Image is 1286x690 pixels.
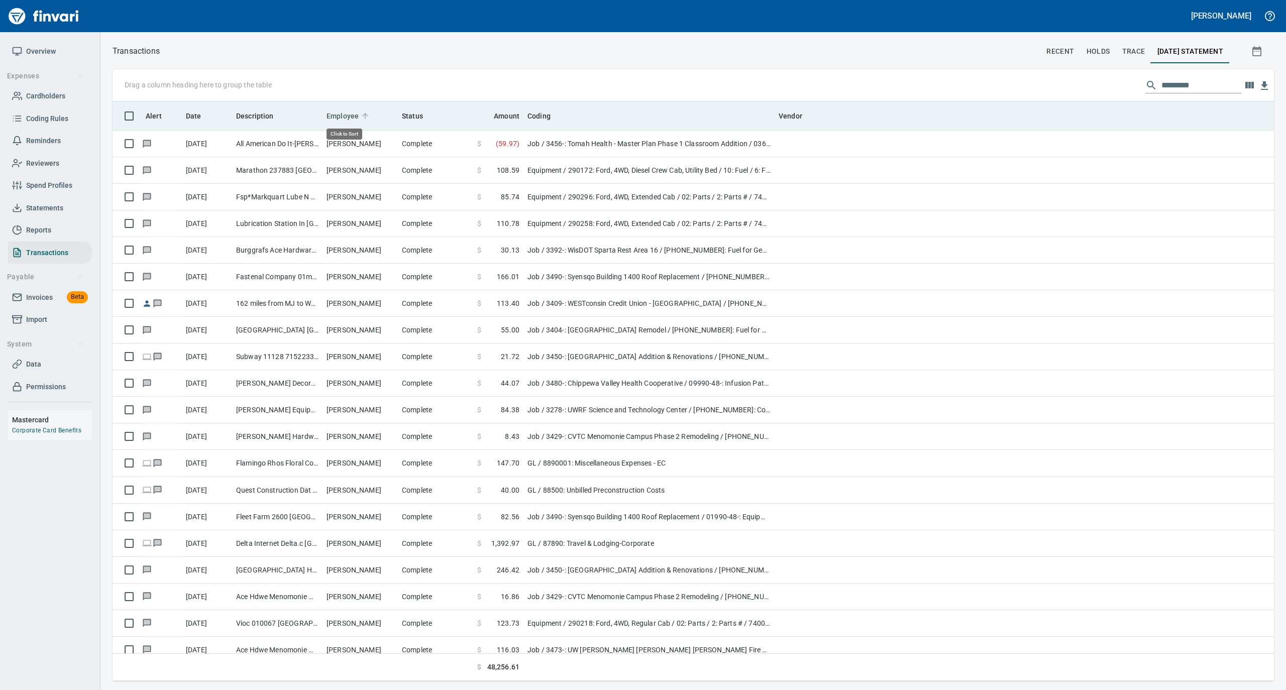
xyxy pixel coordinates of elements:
button: Expenses [3,67,87,85]
span: Amount [481,110,519,122]
span: holds [1087,45,1110,58]
span: 21.72 [501,352,519,362]
td: Complete [398,343,473,370]
a: Import [8,308,92,331]
span: 8.43 [505,431,519,441]
span: 147.70 [497,458,519,468]
span: Has messages [152,353,163,360]
td: Complete [398,370,473,397]
span: $ [477,565,481,575]
span: $ [477,352,481,362]
td: Job / 3450-: [GEOGRAPHIC_DATA] Addition & Renovations / [PHONE_NUMBER]: Consumables - Demo / 8: I... [523,557,775,584]
span: Has messages [142,220,152,226]
span: Coding [527,110,564,122]
td: Complete [398,264,473,290]
span: $ [477,298,481,308]
nav: breadcrumb [113,45,160,57]
td: [DATE] [182,450,232,477]
td: [PERSON_NAME] Decorating Chippewa Fall WI [232,370,323,397]
span: Has messages [152,459,163,466]
span: $ [477,165,481,175]
span: Has messages [142,513,152,519]
td: Job / 3404-: [GEOGRAPHIC_DATA] Remodel / [PHONE_NUMBER]: Fuel for General Conditions Equipment / ... [523,317,775,343]
td: Job / 3450-: [GEOGRAPHIC_DATA] Addition & Renovations / [PHONE_NUMBER]: OSHA/Safety CM/GC / 8: In... [523,343,775,370]
span: Transactions [26,247,68,259]
td: [DATE] [182,237,232,264]
span: Online transaction [142,459,152,466]
span: Expenses [7,70,83,82]
td: All American Do It-[PERSON_NAME] [232,131,323,157]
span: trace [1122,45,1145,58]
td: Equipment / 290258: Ford, 4WD, Extended Cab / 02: Parts / 2: Parts # / 74000: Fuel & Lubrication [523,210,775,237]
a: Data [8,353,92,376]
a: Spend Profiles [8,174,92,197]
span: $ [477,592,481,602]
span: $ [477,662,481,672]
td: [DATE] [182,264,232,290]
td: [DATE] [182,397,232,423]
td: Complete [398,584,473,610]
span: $ [477,245,481,255]
span: Online transaction [142,353,152,360]
a: Transactions [8,242,92,264]
td: Complete [398,317,473,343]
td: [PERSON_NAME] [323,237,398,264]
td: Complete [398,530,473,557]
td: [PERSON_NAME] [323,423,398,450]
button: System [3,335,87,354]
span: ( 59.97 ) [496,139,519,149]
a: Reviewers [8,152,92,175]
span: Coding [527,110,551,122]
td: Complete [398,637,473,663]
h6: Mastercard [12,414,92,425]
a: InvoicesBeta [8,286,92,309]
span: Description [236,110,287,122]
span: 48,256.61 [487,662,519,672]
button: [PERSON_NAME] [1189,8,1254,24]
h5: [PERSON_NAME] [1191,11,1251,21]
span: 85.74 [501,192,519,202]
span: Spend Profiles [26,179,72,192]
td: Fastenal Company 01mnw [GEOGRAPHIC_DATA] [GEOGRAPHIC_DATA] [232,264,323,290]
td: Equipment / 290296: Ford, 4WD, Extended Cab / 02: Parts / 2: Parts # / 74000: Fuel & Lubrication [523,184,775,210]
td: [GEOGRAPHIC_DATA] [GEOGRAPHIC_DATA] [232,317,323,343]
button: Download Table [1257,78,1272,93]
span: Statements [26,202,63,214]
td: [DATE] [182,210,232,237]
td: [DATE] [182,184,232,210]
td: Lubrication Station In [GEOGRAPHIC_DATA] [232,210,323,237]
td: [PERSON_NAME] [323,637,398,663]
span: recent [1046,45,1074,58]
span: Online transaction [142,539,152,546]
td: [DATE] [182,290,232,317]
span: Amount [494,110,519,122]
td: [PERSON_NAME] [323,610,398,637]
td: Complete [398,504,473,530]
td: [PERSON_NAME] [323,557,398,584]
td: [PERSON_NAME] [323,290,398,317]
td: [PERSON_NAME] [323,264,398,290]
td: Fsp*Markquart Lube N W [GEOGRAPHIC_DATA] [232,184,323,210]
span: 123.73 [497,618,519,628]
span: 246.42 [497,565,519,575]
span: 44.07 [501,378,519,388]
td: Burggrafs Ace Hardware Winona MN [232,237,323,264]
td: [PERSON_NAME] [323,317,398,343]
a: Coding Rules [8,107,92,130]
span: Description [236,110,274,122]
td: Complete [398,290,473,317]
td: GL / 88500: Unbilled Preconstruction Costs [523,477,775,504]
img: Finvari [6,4,81,28]
td: [PERSON_NAME] [323,343,398,370]
span: 1,392.97 [491,538,519,548]
p: Transactions [113,45,160,57]
span: 113.40 [497,298,519,308]
td: GL / 8890001: Miscellaneous Expenses - EC [523,450,775,477]
span: $ [477,325,481,335]
span: Overview [26,45,56,58]
td: GL / 87890: Travel & Lodging-Corporate [523,530,775,557]
p: Drag a column heading here to group the table [125,80,272,90]
span: 110.78 [497,218,519,228]
span: Employee [327,110,372,122]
